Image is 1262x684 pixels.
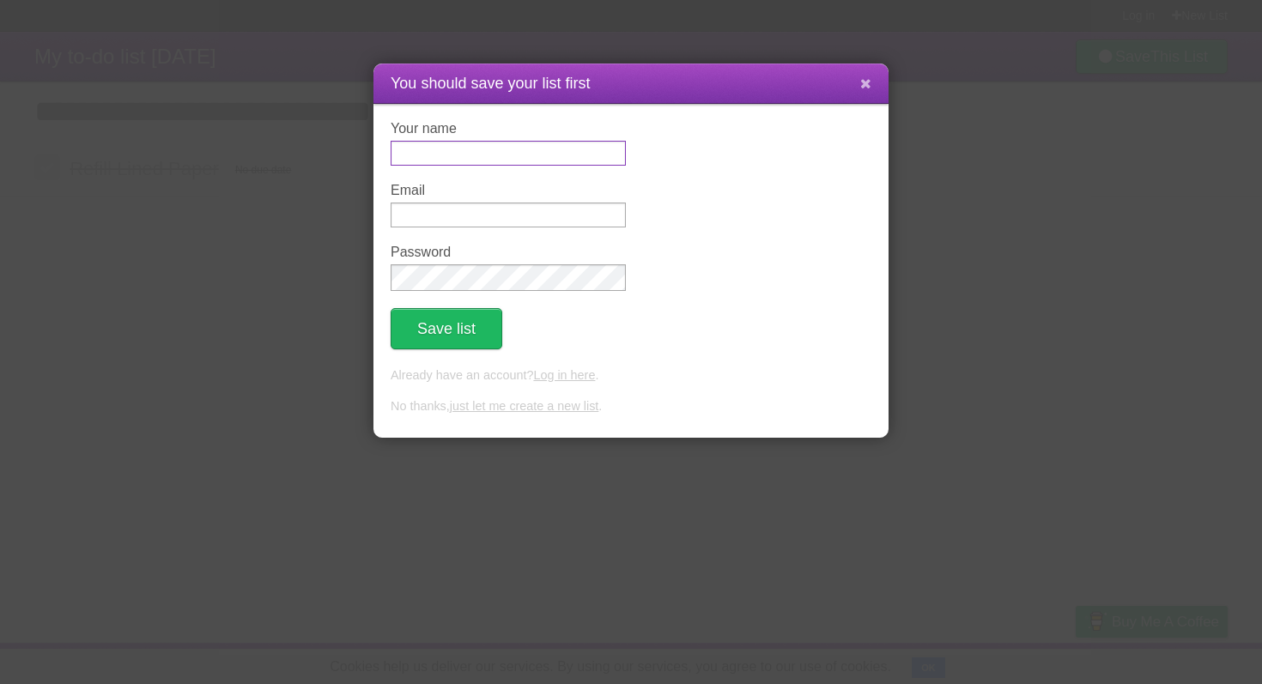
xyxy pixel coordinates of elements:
h1: You should save your list first [391,72,871,95]
a: Log in here [533,368,595,382]
button: Save list [391,308,502,349]
p: Already have an account? . [391,366,871,385]
label: Email [391,183,626,198]
label: Password [391,245,626,260]
p: No thanks, . [391,397,871,416]
a: just let me create a new list [450,399,599,413]
label: Your name [391,121,626,136]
